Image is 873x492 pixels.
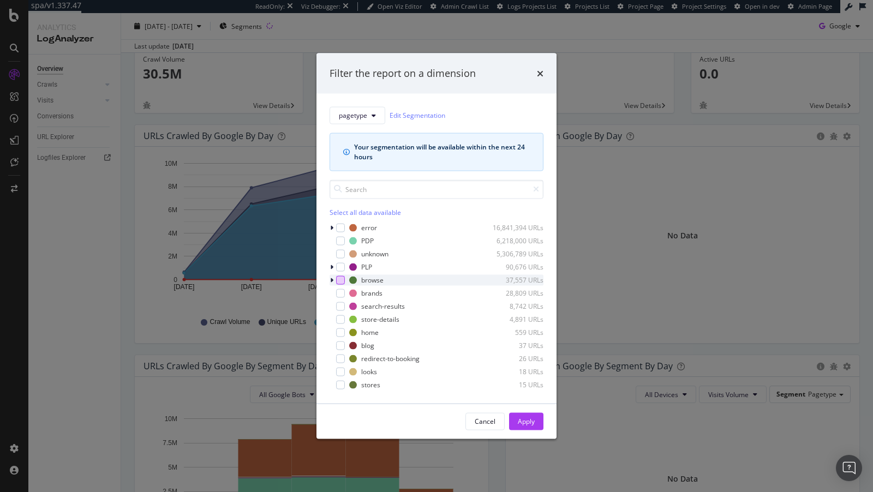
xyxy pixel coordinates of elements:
div: times [537,67,543,81]
div: Apply [518,417,535,426]
div: modal [316,53,557,439]
div: stores [361,380,380,389]
div: search-results [361,302,405,311]
div: browse [361,275,384,285]
div: Cancel [475,417,495,426]
div: 5,306,789 URLs [490,249,543,259]
div: home [361,328,379,337]
div: 18 URLs [490,367,543,376]
button: Apply [509,412,543,430]
div: 6,218,000 URLs [490,236,543,245]
div: blog [361,341,374,350]
div: error [361,223,377,232]
div: 4,891 URLs [490,315,543,324]
div: Open Intercom Messenger [836,455,862,481]
input: Search [330,179,543,199]
div: redirect-to-booking [361,354,420,363]
div: PLP [361,262,372,272]
div: Your segmentation will be available within the next 24 hours [354,142,530,161]
div: PDP [361,236,374,245]
a: Edit Segmentation [390,110,445,121]
div: Select all data available [330,207,543,217]
div: 37,557 URLs [490,275,543,285]
button: Cancel [465,412,505,430]
div: brands [361,289,382,298]
div: 28,809 URLs [490,289,543,298]
div: 37 URLs [490,341,543,350]
div: store-details [361,315,399,324]
div: 15 URLs [490,380,543,389]
div: 559 URLs [490,328,543,337]
div: 16,841,394 URLs [490,223,543,232]
button: pagetype [330,106,385,124]
div: 90,676 URLs [490,262,543,272]
div: unknown [361,249,388,259]
div: info banner [330,133,543,171]
span: pagetype [339,111,367,120]
div: looks [361,367,377,376]
div: 8,742 URLs [490,302,543,311]
div: Filter the report on a dimension [330,67,476,81]
div: 26 URLs [490,354,543,363]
